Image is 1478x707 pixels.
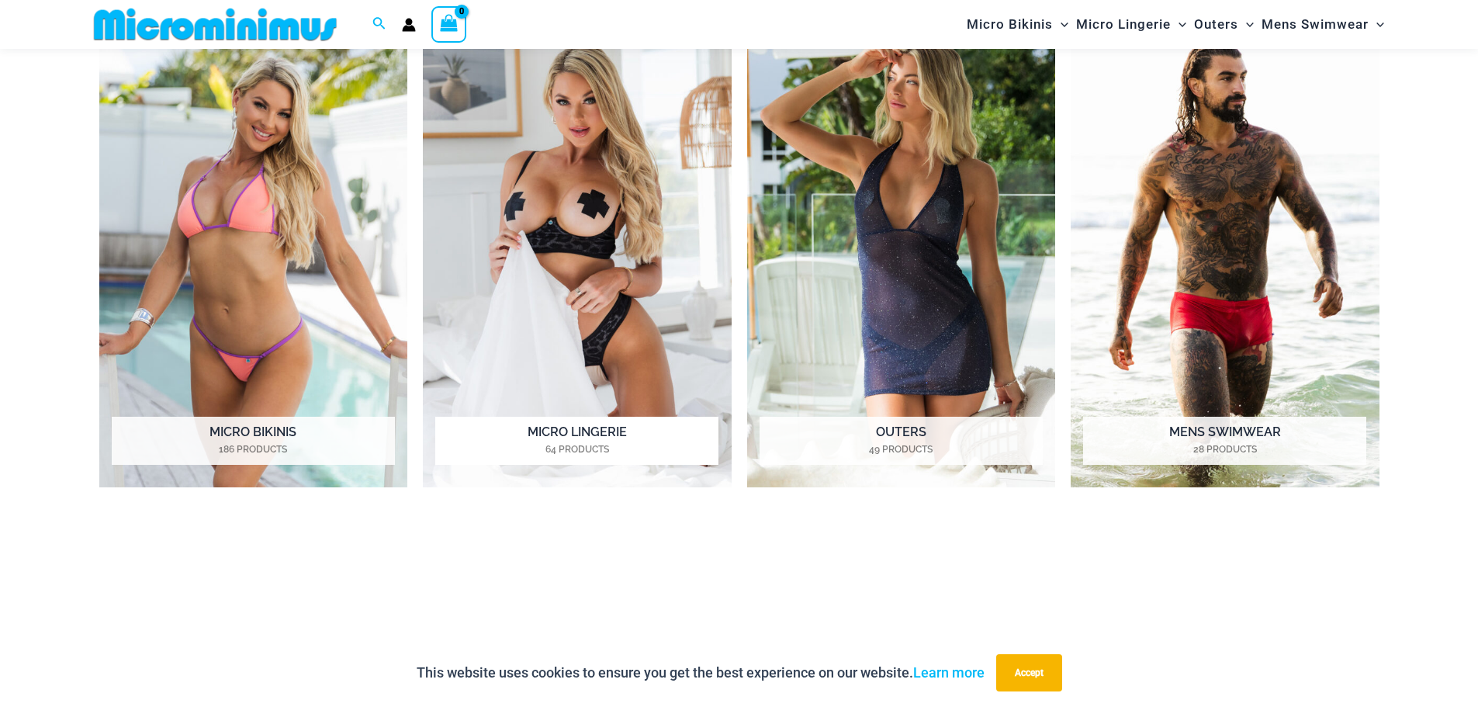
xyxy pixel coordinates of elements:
span: Mens Swimwear [1262,5,1369,44]
h2: Outers [760,417,1043,465]
img: Mens Swimwear [1071,14,1379,488]
span: Menu Toggle [1171,5,1186,44]
span: Menu Toggle [1369,5,1384,44]
mark: 186 Products [112,442,395,456]
span: Menu Toggle [1053,5,1068,44]
h2: Mens Swimwear [1083,417,1366,465]
a: Account icon link [402,18,416,32]
h2: Micro Lingerie [435,417,718,465]
a: Visit product category Micro Bikinis [99,14,408,488]
span: Outers [1194,5,1238,44]
a: OutersMenu ToggleMenu Toggle [1190,5,1258,44]
iframe: TrustedSite Certified [99,529,1379,645]
span: Micro Lingerie [1076,5,1171,44]
mark: 49 Products [760,442,1043,456]
a: Visit product category Outers [747,14,1056,488]
a: Micro LingerieMenu ToggleMenu Toggle [1072,5,1190,44]
img: Micro Bikinis [99,14,408,488]
img: Micro Lingerie [423,14,732,488]
a: Visit product category Micro Lingerie [423,14,732,488]
mark: 28 Products [1083,442,1366,456]
button: Accept [996,654,1062,691]
img: Outers [747,14,1056,488]
a: Mens SwimwearMenu ToggleMenu Toggle [1258,5,1388,44]
nav: Site Navigation [961,2,1391,47]
a: Search icon link [372,15,386,34]
span: Menu Toggle [1238,5,1254,44]
img: MM SHOP LOGO FLAT [88,7,343,42]
a: View Shopping Cart, empty [431,6,467,42]
a: Learn more [913,664,985,681]
span: Micro Bikinis [967,5,1053,44]
h2: Micro Bikinis [112,417,395,465]
a: Micro BikinisMenu ToggleMenu Toggle [963,5,1072,44]
p: This website uses cookies to ensure you get the best experience on our website. [417,661,985,684]
mark: 64 Products [435,442,718,456]
a: Visit product category Mens Swimwear [1071,14,1379,488]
